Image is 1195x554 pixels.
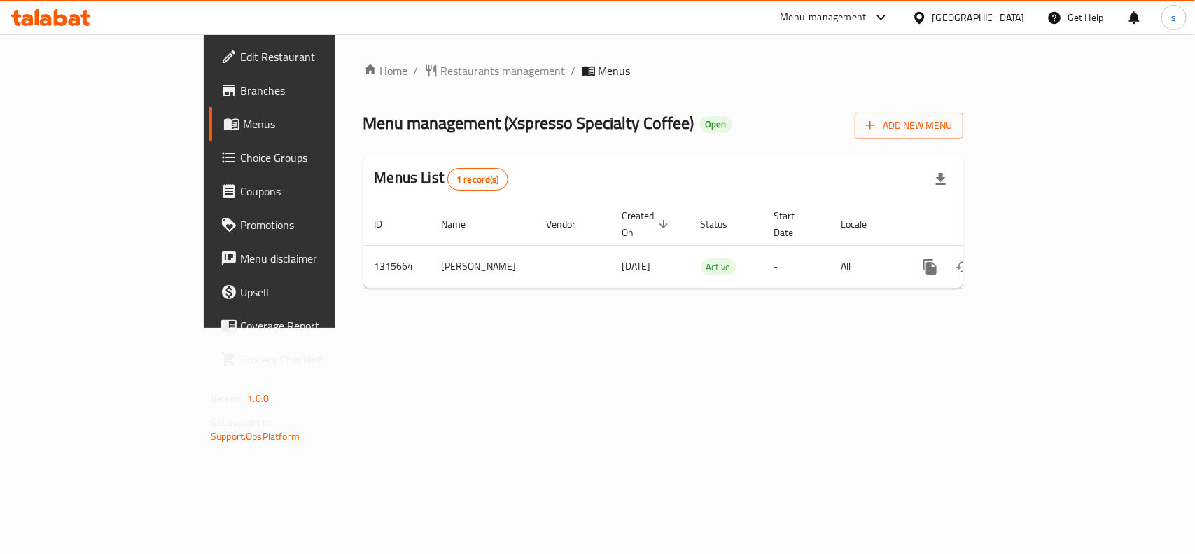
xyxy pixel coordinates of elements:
span: Branches [240,82,392,99]
span: Vendor [547,216,594,233]
a: Edit Restaurant [209,40,403,74]
span: Choice Groups [240,149,392,166]
span: Restaurants management [441,62,566,79]
span: Promotions [240,216,392,233]
a: Promotions [209,208,403,242]
li: / [414,62,419,79]
span: 1 record(s) [448,173,508,186]
span: Get support on: [211,413,275,431]
span: ID [375,216,401,233]
span: Menu disclaimer [240,250,392,267]
span: [DATE] [622,257,651,275]
a: Coupons [209,174,403,208]
div: Export file [924,162,958,196]
span: Start Date [774,207,813,241]
a: Restaurants management [424,62,566,79]
a: Coverage Report [209,309,403,342]
div: Open [700,116,732,133]
span: Active [701,259,736,275]
span: s [1171,10,1176,25]
span: Menu management ( Xspresso Specialty Coffee ) [363,107,694,139]
td: - [763,245,830,288]
span: Menus [599,62,631,79]
button: Change Status [947,250,981,284]
span: Coupons [240,183,392,200]
span: Edit Restaurant [240,48,392,65]
td: All [830,245,902,288]
nav: breadcrumb [363,62,963,79]
span: Version: [211,389,245,408]
a: Support.OpsPlatform [211,427,300,445]
a: Branches [209,74,403,107]
a: Menus [209,107,403,141]
span: Menus [243,116,392,132]
a: Grocery Checklist [209,342,403,376]
button: more [914,250,947,284]
span: Upsell [240,284,392,300]
span: Created On [622,207,673,241]
a: Choice Groups [209,141,403,174]
button: Add New Menu [855,113,963,139]
table: enhanced table [363,203,1059,289]
span: Coverage Report [240,317,392,334]
a: Upsell [209,275,403,309]
div: [GEOGRAPHIC_DATA] [932,10,1025,25]
li: / [571,62,576,79]
td: [PERSON_NAME] [431,245,536,288]
div: Active [701,258,736,275]
span: Add New Menu [866,117,952,134]
span: Status [701,216,746,233]
span: Locale [841,216,886,233]
th: Actions [902,203,1059,246]
span: 1.0.0 [247,389,269,408]
a: Menu disclaimer [209,242,403,275]
span: Grocery Checklist [240,351,392,368]
div: Total records count [447,168,508,191]
div: Menu-management [781,9,867,26]
h2: Menus List [375,167,508,191]
span: Name [442,216,484,233]
span: Open [700,118,732,130]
